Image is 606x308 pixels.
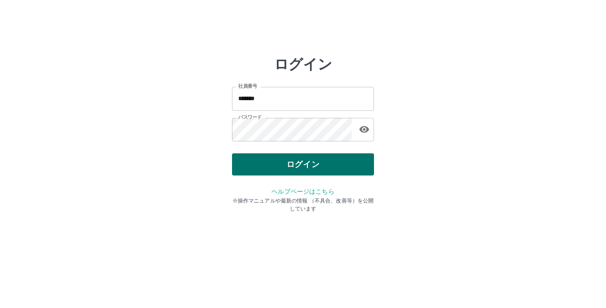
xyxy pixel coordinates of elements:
[272,188,334,195] a: ヘルプページはこちら
[232,153,374,175] button: ログイン
[238,114,262,121] label: パスワード
[232,197,374,213] p: ※操作マニュアルや最新の情報 （不具合、改善等）を公開しています
[274,56,332,73] h2: ログイン
[238,83,257,90] label: 社員番号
